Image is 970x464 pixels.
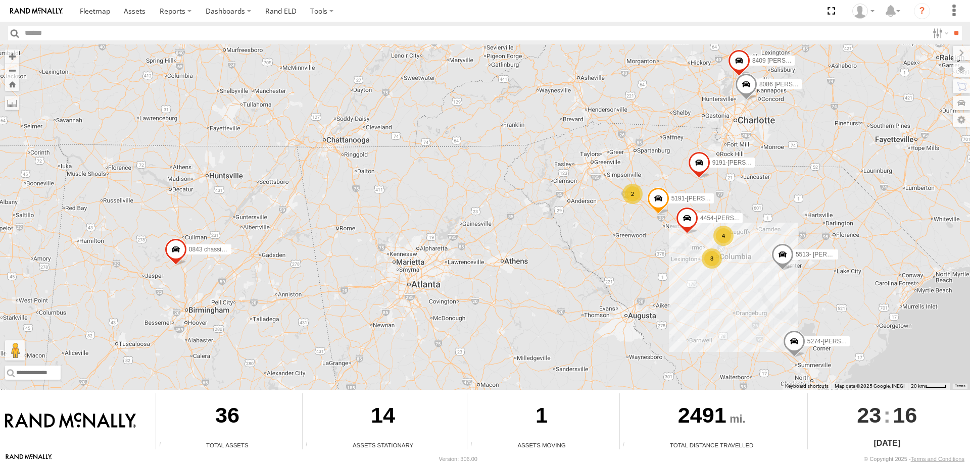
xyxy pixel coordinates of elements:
div: Total number of assets current in transit. [467,442,482,449]
button: Drag Pegman onto the map to open Street View [5,340,25,360]
span: 9191-[PERSON_NAME]([GEOGRAPHIC_DATA]) [712,159,845,166]
span: 20 km [911,383,925,389]
div: 2 [622,184,643,204]
span: Map data ©2025 Google, INEGI [835,383,905,389]
div: 36 [156,393,299,441]
div: Assets Moving [467,441,615,449]
span: 5513- [PERSON_NAME] [796,251,863,258]
span: 16 [893,393,917,437]
div: © Copyright 2025 - [864,456,964,462]
a: Terms (opens in new tab) [955,384,965,388]
div: Total Distance Travelled [620,441,804,449]
span: 5274-[PERSON_NAME] Space [807,338,892,345]
img: rand-logo.svg [10,8,63,15]
span: 4454-[PERSON_NAME] [700,215,765,222]
div: 14 [303,393,463,441]
i: ? [914,3,930,19]
div: 2491 [620,393,804,441]
div: : [808,393,966,437]
label: Map Settings [953,113,970,127]
div: [DATE] [808,437,966,449]
button: Zoom Home [5,77,19,91]
div: Total number of Enabled Assets [156,442,171,449]
span: 8409 [PERSON_NAME] [752,57,817,64]
div: Version: 306.00 [439,456,477,462]
span: 5191-[PERSON_NAME] [671,195,737,202]
div: 1 [467,393,615,441]
div: Total Assets [156,441,299,449]
span: 8086 [PERSON_NAME] [759,81,825,88]
span: 23 [857,393,881,437]
button: Map Scale: 20 km per 39 pixels [908,383,950,390]
button: Zoom out [5,63,19,77]
div: 8 [702,248,722,269]
div: Total number of assets current stationary. [303,442,318,449]
button: Zoom in [5,49,19,63]
div: 4 [713,226,734,246]
div: Courtney Grier [849,4,878,19]
span: 0843 chassis 843 [189,246,236,253]
a: Visit our Website [6,454,52,464]
div: Total distance travelled by all assets within specified date range and applied filters [620,442,635,449]
div: Assets Stationary [303,441,463,449]
label: Search Filter Options [929,26,950,40]
label: Measure [5,96,19,110]
img: Rand McNally [5,413,136,430]
a: Terms and Conditions [911,456,964,462]
button: Keyboard shortcuts [785,383,829,390]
